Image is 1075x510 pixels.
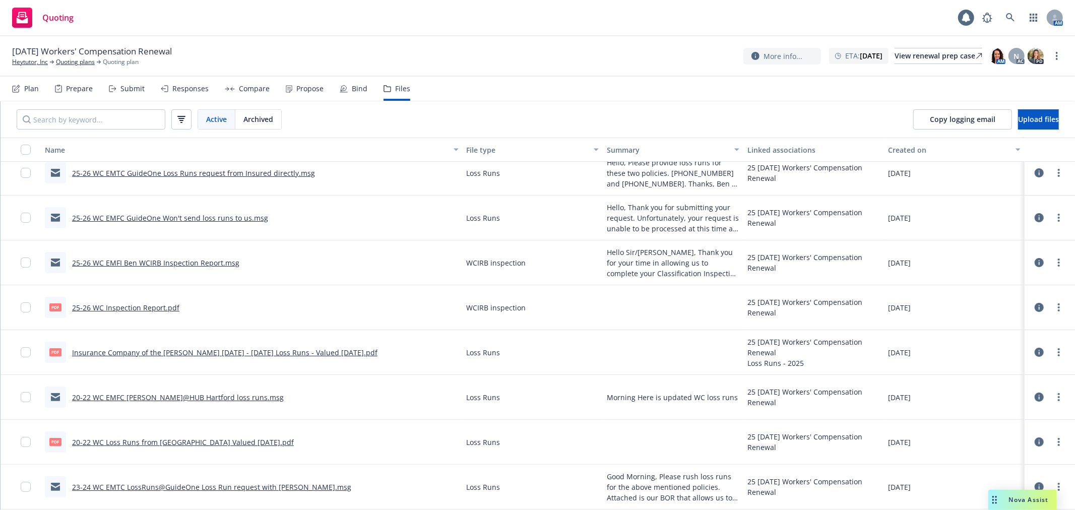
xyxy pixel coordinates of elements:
[1053,212,1065,224] a: more
[467,258,526,268] span: WCIRB inspection
[988,490,1001,510] div: Drag to move
[747,476,880,497] div: 25 [DATE] Workers' Compensation Renewal
[21,258,31,268] input: Toggle Row Selected
[72,348,377,357] a: Insurance Company of the [PERSON_NAME] [DATE] - [DATE] Loss Runs - Valued [DATE].pdf
[888,302,911,313] span: [DATE]
[56,57,95,67] a: Quoting plans
[1053,257,1065,269] a: more
[21,145,31,155] input: Select all
[41,138,463,162] button: Name
[603,138,743,162] button: Summary
[607,157,739,189] span: Hello, Please provide loss runs for these two policies. [PHONE_NUMBER] and [PHONE_NUMBER]. Thanks...
[747,431,880,453] div: 25 [DATE] Workers' Compensation Renewal
[17,109,165,130] input: Search by keyword...
[1028,48,1044,64] img: photo
[747,387,880,408] div: 25 [DATE] Workers' Compensation Renewal
[352,85,367,93] div: Bind
[764,51,802,61] span: More info...
[989,48,1005,64] img: photo
[607,392,738,403] span: Morning Here is updated WC loss runs
[72,213,268,223] a: 25-26 WC EMFC GuideOne Won't send loss runs to us.msg
[913,109,1012,130] button: Copy logging email
[239,85,270,93] div: Compare
[72,437,294,447] a: 20-22 WC Loss Runs from [GEOGRAPHIC_DATA] Valued [DATE].pdf
[49,438,61,445] span: pdf
[172,85,209,93] div: Responses
[1053,301,1065,313] a: more
[72,393,284,402] a: 20-22 WC EMFC [PERSON_NAME]@HUB Hartford loss runs.msg
[1018,114,1059,124] span: Upload files
[1018,109,1059,130] button: Upload files
[467,213,500,223] span: Loss Runs
[21,168,31,178] input: Toggle Row Selected
[12,45,172,57] span: [DATE] Workers' Compensation Renewal
[607,247,739,279] span: Hello Sir/[PERSON_NAME], Thank you for your time in allowing us to complete your Classification I...
[72,258,239,268] a: 25-26 WC EMFI Ben WCIRB Inspection Report.msg
[467,482,500,492] span: Loss Runs
[12,57,48,67] a: Heytutor, Inc
[895,48,982,64] a: View renewal prep case
[296,85,324,93] div: Propose
[747,162,880,183] div: 25 [DATE] Workers' Compensation Renewal
[845,50,882,61] span: ETA :
[21,482,31,492] input: Toggle Row Selected
[21,213,31,223] input: Toggle Row Selected
[747,145,880,155] div: Linked associations
[21,302,31,312] input: Toggle Row Selected
[24,85,39,93] div: Plan
[1053,436,1065,448] a: more
[1051,50,1063,62] a: more
[45,145,448,155] div: Name
[243,114,273,124] span: Archived
[206,114,227,124] span: Active
[467,145,588,155] div: File type
[1009,495,1049,504] span: Nova Assist
[1053,167,1065,179] a: more
[21,347,31,357] input: Toggle Row Selected
[860,51,882,60] strong: [DATE]
[463,138,603,162] button: File type
[1000,8,1021,28] a: Search
[747,297,880,318] div: 25 [DATE] Workers' Compensation Renewal
[66,85,93,93] div: Prepare
[72,482,351,492] a: 23-24 WC EMTC LossRuns@GuideOne Loss Run request with [PERSON_NAME].msg
[884,138,1025,162] button: Created on
[120,85,145,93] div: Submit
[467,347,500,358] span: Loss Runs
[747,207,880,228] div: 25 [DATE] Workers' Compensation Renewal
[467,168,500,178] span: Loss Runs
[1024,8,1044,28] a: Switch app
[888,145,1009,155] div: Created on
[888,347,911,358] span: [DATE]
[49,348,61,356] span: pdf
[743,48,821,65] button: More info...
[1053,346,1065,358] a: more
[1014,51,1020,61] span: N
[467,302,526,313] span: WCIRB inspection
[888,213,911,223] span: [DATE]
[988,490,1057,510] button: Nova Assist
[888,437,911,448] span: [DATE]
[607,145,728,155] div: Summary
[977,8,997,28] a: Report a Bug
[21,437,31,447] input: Toggle Row Selected
[888,482,911,492] span: [DATE]
[743,138,884,162] button: Linked associations
[395,85,410,93] div: Files
[747,337,880,358] div: 25 [DATE] Workers' Compensation Renewal
[467,437,500,448] span: Loss Runs
[747,358,880,368] div: Loss Runs - 2025
[42,14,74,22] span: Quoting
[1053,481,1065,493] a: more
[888,168,911,178] span: [DATE]
[49,303,61,311] span: pdf
[607,202,739,234] span: Hello, Thank you for submitting your request. Unfortunately, your request is unable to be process...
[103,57,139,67] span: Quoting plan
[467,392,500,403] span: Loss Runs
[21,392,31,402] input: Toggle Row Selected
[930,114,995,124] span: Copy logging email
[747,252,880,273] div: 25 [DATE] Workers' Compensation Renewal
[607,471,739,503] span: Good Morning, Please rush loss runs for the above mentioned policies. Attached is our BOR that al...
[1053,391,1065,403] a: more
